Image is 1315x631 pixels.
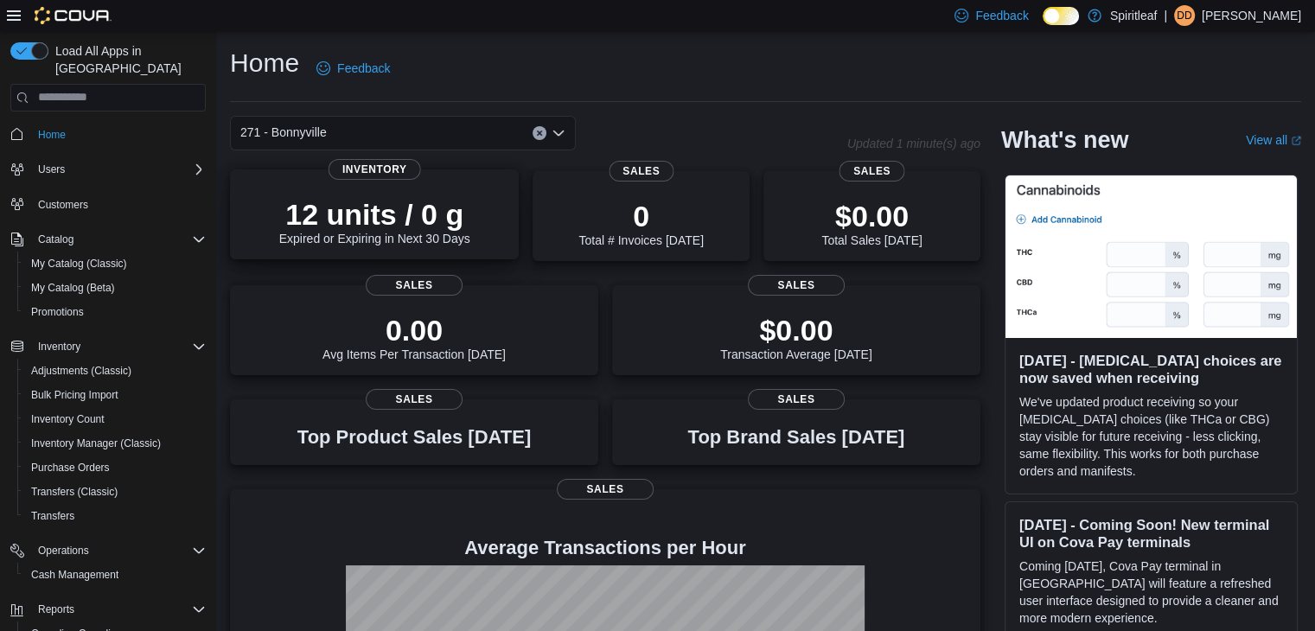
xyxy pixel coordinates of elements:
a: Inventory Manager (Classic) [24,433,168,454]
span: Purchase Orders [24,457,206,478]
span: Transfers (Classic) [31,485,118,499]
button: Operations [31,540,96,561]
span: Inventory Count [24,409,206,430]
button: Home [3,122,213,147]
p: Updated 1 minute(s) ago [847,137,980,150]
span: Customers [38,198,88,212]
span: Adjustments (Classic) [24,360,206,381]
button: Promotions [17,300,213,324]
p: | [1164,5,1167,26]
span: DD [1177,5,1191,26]
span: Transfers (Classic) [24,481,206,502]
span: Inventory [329,159,421,180]
span: Catalog [38,233,73,246]
a: Transfers (Classic) [24,481,124,502]
span: Cash Management [24,564,206,585]
div: Total Sales [DATE] [821,199,922,247]
span: Inventory Manager (Classic) [31,437,161,450]
h3: [DATE] - Coming Soon! New terminal UI on Cova Pay terminals [1019,516,1283,551]
a: Inventory Count [24,409,112,430]
button: My Catalog (Beta) [17,276,213,300]
span: My Catalog (Classic) [31,257,127,271]
a: My Catalog (Beta) [24,277,122,298]
h3: Top Product Sales [DATE] [297,427,531,448]
img: Cova [35,7,112,24]
button: Reports [3,597,213,621]
span: 271 - Bonnyville [240,122,327,143]
p: $0.00 [720,313,872,347]
p: 12 units / 0 g [279,197,470,232]
span: Home [31,124,206,145]
button: My Catalog (Classic) [17,252,213,276]
span: Users [31,159,206,180]
span: My Catalog (Beta) [31,281,115,295]
button: Bulk Pricing Import [17,383,213,407]
a: Home [31,124,73,145]
div: Expired or Expiring in Next 30 Days [279,197,470,245]
button: Operations [3,539,213,563]
span: Feedback [975,7,1028,24]
span: Reports [38,602,74,616]
p: [PERSON_NAME] [1202,5,1301,26]
span: My Catalog (Classic) [24,253,206,274]
h1: Home [230,46,299,80]
span: Load All Apps in [GEOGRAPHIC_DATA] [48,42,206,77]
span: Promotions [24,302,206,322]
h3: Top Brand Sales [DATE] [688,427,905,448]
span: Sales [748,389,845,410]
a: Bulk Pricing Import [24,385,125,405]
h2: What's new [1001,126,1128,154]
span: Sales [366,275,463,296]
span: Inventory Manager (Classic) [24,433,206,454]
span: Inventory Count [31,412,105,426]
span: Reports [31,599,206,620]
span: Bulk Pricing Import [31,388,118,402]
a: My Catalog (Classic) [24,253,134,274]
button: Inventory [3,335,213,359]
a: View allExternal link [1246,133,1301,147]
span: Users [38,163,65,176]
p: 0.00 [322,313,506,347]
span: Home [38,128,66,142]
input: Dark Mode [1043,7,1079,25]
h4: Average Transactions per Hour [244,538,967,558]
span: Transfers [31,509,74,523]
span: Sales [839,161,904,182]
span: Feedback [337,60,390,77]
p: Spiritleaf [1110,5,1157,26]
button: Catalog [31,229,80,250]
button: Catalog [3,227,213,252]
button: Cash Management [17,563,213,587]
a: Promotions [24,302,91,322]
a: Customers [31,194,95,215]
span: Inventory [31,336,206,357]
button: Inventory Manager (Classic) [17,431,213,456]
span: Purchase Orders [31,461,110,475]
div: Transaction Average [DATE] [720,313,872,361]
button: Customers [3,192,213,217]
p: We've updated product receiving so your [MEDICAL_DATA] choices (like THCa or CBG) stay visible fo... [1019,393,1283,480]
button: Purchase Orders [17,456,213,480]
button: Users [31,159,72,180]
a: Feedback [310,51,397,86]
button: Adjustments (Classic) [17,359,213,383]
p: $0.00 [821,199,922,233]
a: Purchase Orders [24,457,117,478]
button: Open list of options [552,126,565,140]
a: Transfers [24,506,81,526]
button: Clear input [533,126,546,140]
span: Cash Management [31,568,118,582]
div: Avg Items Per Transaction [DATE] [322,313,506,361]
p: 0 [578,199,703,233]
svg: External link [1291,136,1301,146]
div: Total # Invoices [DATE] [578,199,703,247]
span: Customers [31,194,206,215]
h3: [DATE] - [MEDICAL_DATA] choices are now saved when receiving [1019,352,1283,386]
span: Adjustments (Classic) [31,364,131,378]
span: Bulk Pricing Import [24,385,206,405]
span: Transfers [24,506,206,526]
div: Donna D [1174,5,1195,26]
span: Operations [38,544,89,558]
a: Adjustments (Classic) [24,360,138,381]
